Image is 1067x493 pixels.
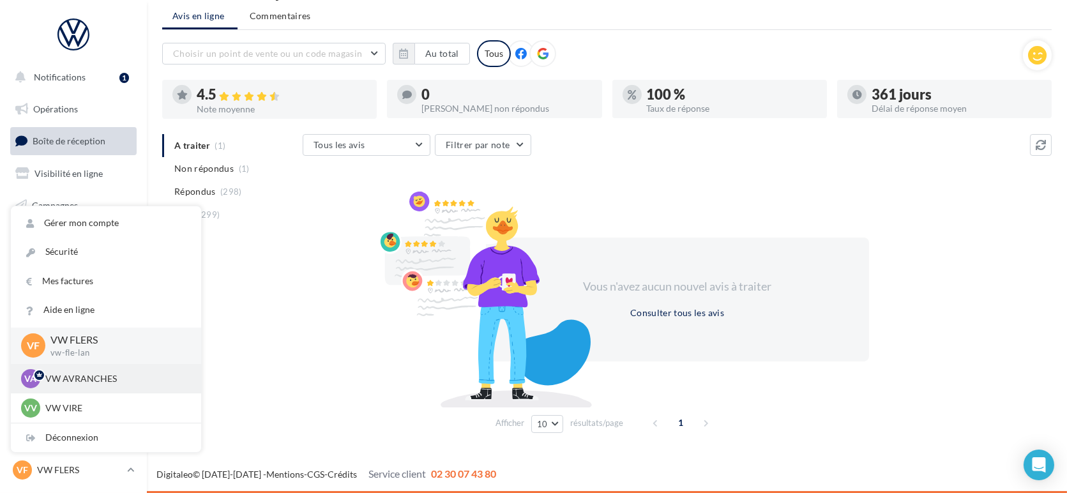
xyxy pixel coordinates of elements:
[647,87,817,102] div: 100 %
[8,96,139,123] a: Opérations
[8,192,139,219] a: Campagnes
[670,413,691,433] span: 1
[197,87,367,102] div: 4.5
[11,296,201,324] a: Aide en ligne
[314,139,365,150] span: Tous les avis
[119,73,129,83] div: 1
[496,417,524,429] span: Afficher
[8,64,134,91] button: Notifications 1
[570,417,623,429] span: résultats/page
[27,338,40,353] span: VF
[33,103,78,114] span: Opérations
[8,287,139,314] a: Calendrier
[8,160,139,187] a: Visibilité en ligne
[239,163,250,174] span: (1)
[368,467,426,480] span: Service client
[11,238,201,266] a: Sécurité
[303,134,430,156] button: Tous les avis
[477,40,511,67] div: Tous
[393,43,470,64] button: Au total
[50,347,181,359] p: vw-fle-lan
[173,48,362,59] span: Choisir un point de vente ou un code magasin
[11,209,201,238] a: Gérer mon compte
[8,361,139,399] a: Campagnes DataOnDemand
[8,255,139,282] a: Médiathèque
[328,469,357,480] a: Crédits
[625,305,729,321] button: Consulter tous les avis
[8,127,139,155] a: Boîte de réception
[421,87,591,102] div: 0
[568,278,787,295] div: Vous n'avez aucun nouvel avis à traiter
[872,87,1041,102] div: 361 jours
[156,469,496,480] span: © [DATE]-[DATE] - - -
[250,10,311,22] span: Commentaires
[162,43,386,64] button: Choisir un point de vente ou un code magasin
[435,134,531,156] button: Filtrer par note
[11,423,201,452] div: Déconnexion
[872,104,1041,113] div: Délai de réponse moyen
[8,319,139,356] a: PLV et print personnalisable
[307,469,324,480] a: CGS
[34,168,103,179] span: Visibilité en ligne
[34,72,86,82] span: Notifications
[1024,450,1054,480] div: Open Intercom Messenger
[11,267,201,296] a: Mes factures
[421,104,591,113] div: [PERSON_NAME] non répondus
[37,464,122,476] p: VW FLERS
[537,419,548,429] span: 10
[220,186,242,197] span: (298)
[33,135,105,146] span: Boîte de réception
[647,104,817,113] div: Taux de réponse
[174,185,216,198] span: Répondus
[45,402,186,414] p: VW VIRE
[174,162,234,175] span: Non répondus
[25,372,37,385] span: VA
[197,105,367,114] div: Note moyenne
[431,467,496,480] span: 02 30 07 43 80
[156,469,193,480] a: Digitaleo
[199,209,220,220] span: (299)
[266,469,304,480] a: Mentions
[24,402,37,414] span: VV
[45,372,186,385] p: VW AVRANCHES
[17,464,28,476] span: VF
[8,224,139,250] a: Contacts
[414,43,470,64] button: Au total
[50,333,181,347] p: VW FLERS
[32,199,78,210] span: Campagnes
[10,458,137,482] a: VF VW FLERS
[531,415,564,433] button: 10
